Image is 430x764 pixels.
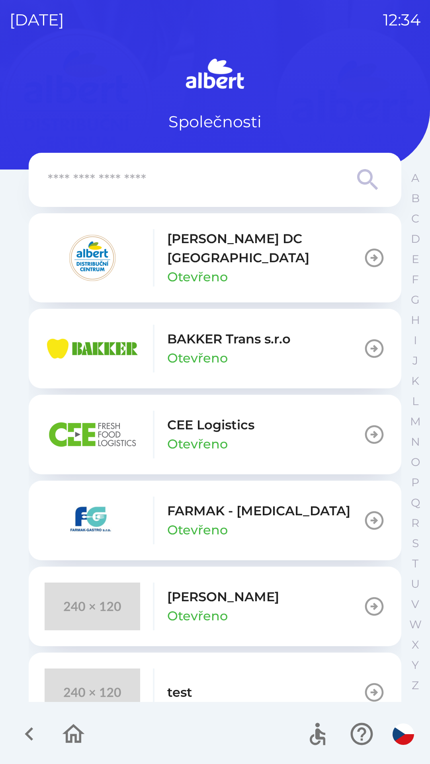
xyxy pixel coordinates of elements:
[10,8,64,32] p: [DATE]
[405,269,425,290] button: F
[29,481,401,560] button: FARMAK - [MEDICAL_DATA]Otevřeno
[45,411,140,458] img: ba8847e2-07ef-438b-a6f1-28de549c3032.png
[411,232,420,246] p: D
[167,587,279,606] p: [PERSON_NAME]
[405,310,425,330] button: H
[405,209,425,229] button: C
[411,171,419,185] p: A
[405,330,425,351] button: I
[411,455,420,469] p: O
[405,472,425,493] button: P
[405,493,425,513] button: Q
[167,501,350,520] p: FARMAK - [MEDICAL_DATA]
[45,583,140,630] img: 240x120
[411,577,420,591] p: U
[29,309,401,388] button: BAKKER Trans s.r.oOtevřeno
[405,168,425,188] button: A
[412,354,418,368] p: J
[383,8,420,32] p: 12:34
[167,520,228,540] p: Otevřeno
[405,411,425,432] button: M
[45,234,140,282] img: 092fc4fe-19c8-4166-ad20-d7efd4551fba.png
[405,513,425,533] button: R
[393,723,414,745] img: cs flag
[411,516,419,530] p: R
[412,658,419,672] p: Y
[167,267,228,286] p: Otevřeno
[405,371,425,391] button: K
[29,567,401,646] button: [PERSON_NAME]Otevřeno
[411,496,420,510] p: Q
[405,533,425,554] button: S
[412,394,418,408] p: L
[412,638,419,652] p: X
[405,574,425,594] button: U
[411,313,420,327] p: H
[411,374,419,388] p: K
[405,188,425,209] button: B
[405,432,425,452] button: N
[412,557,418,571] p: T
[167,415,254,435] p: CEE Logistics
[409,618,422,631] p: W
[410,415,421,429] p: M
[411,212,419,226] p: C
[167,349,228,368] p: Otevřeno
[29,395,401,474] button: CEE LogisticsOtevřeno
[167,683,192,702] p: test
[411,293,420,307] p: G
[405,554,425,574] button: T
[167,606,228,626] p: Otevřeno
[411,435,420,449] p: N
[412,536,419,550] p: S
[45,497,140,544] img: 5ee10d7b-21a5-4c2b-ad2f-5ef9e4226557.png
[405,290,425,310] button: G
[405,391,425,411] button: L
[405,452,425,472] button: O
[167,229,363,267] p: [PERSON_NAME] DC [GEOGRAPHIC_DATA]
[405,635,425,655] button: X
[167,329,291,349] p: BAKKER Trans s.r.o
[412,273,419,286] p: F
[405,655,425,675] button: Y
[405,594,425,614] button: V
[168,110,262,134] p: Společnosti
[29,213,401,302] button: [PERSON_NAME] DC [GEOGRAPHIC_DATA]Otevřeno
[412,678,419,692] p: Z
[412,252,419,266] p: E
[405,249,425,269] button: E
[29,653,401,732] button: test
[405,614,425,635] button: W
[167,435,228,454] p: Otevřeno
[45,668,140,716] img: 240x120
[411,597,419,611] p: V
[45,325,140,372] img: eba99837-dbda-48f3-8a63-9647f5990611.png
[414,333,417,347] p: I
[29,56,401,94] img: Logo
[405,229,425,249] button: D
[411,476,419,489] p: P
[405,351,425,371] button: J
[411,191,420,205] p: B
[405,675,425,696] button: Z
